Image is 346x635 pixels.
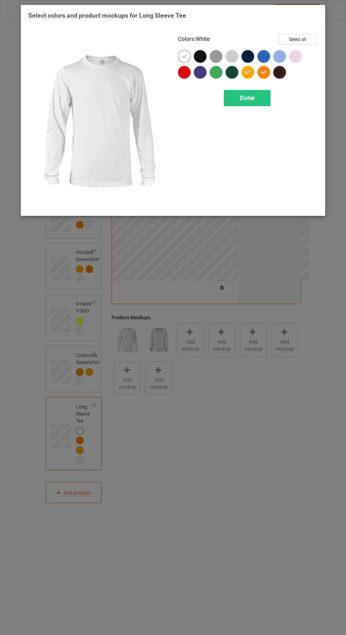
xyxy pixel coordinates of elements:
[28,34,168,208] img: regular.jpg
[240,94,255,102] span: Done
[279,34,317,45] button: Select all
[178,36,194,42] span: Colors
[196,36,210,42] span: White
[28,12,186,19] span: Select colors and product mockups for Long Sleeve Tee
[178,36,210,43] h4: :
